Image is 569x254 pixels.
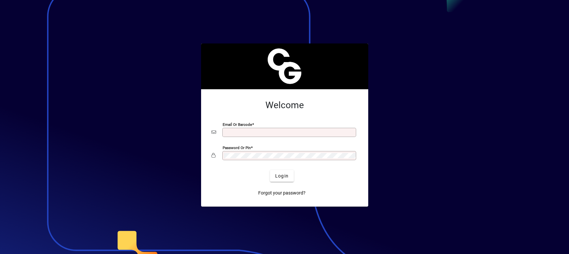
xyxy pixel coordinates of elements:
a: Forgot your password? [256,187,308,199]
h2: Welcome [212,100,358,111]
span: Forgot your password? [258,190,306,196]
mat-label: Password or Pin [223,145,251,150]
span: Login [275,173,289,179]
mat-label: Email or Barcode [223,122,252,127]
button: Login [270,170,294,182]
